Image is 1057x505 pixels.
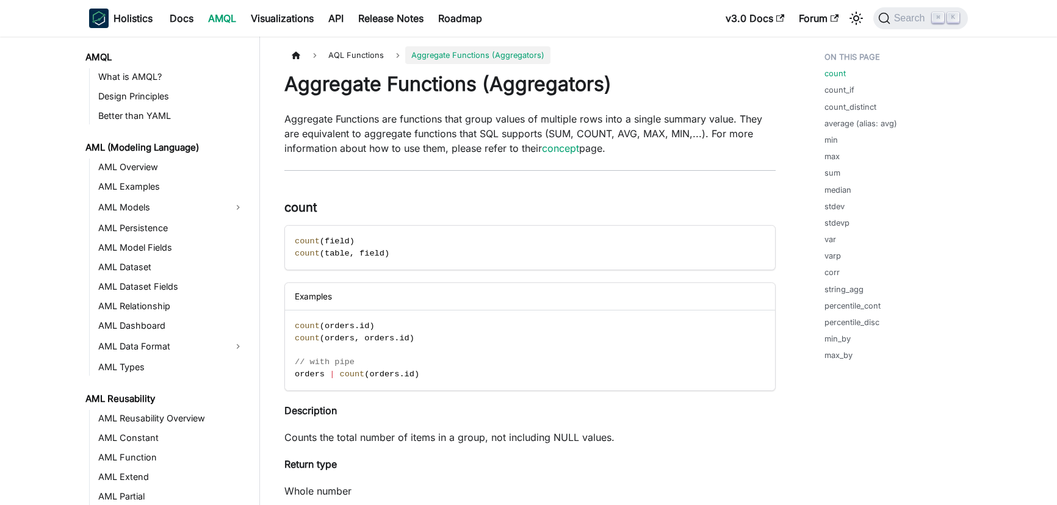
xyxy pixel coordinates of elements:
a: AML Models [95,198,227,217]
span: table [325,249,350,258]
a: AML Examples [95,178,249,195]
a: Release Notes [351,9,431,28]
a: corr [824,267,840,278]
strong: Description [284,404,337,417]
span: count [295,321,320,331]
span: count [295,334,320,343]
a: AML Dataset [95,259,249,276]
span: Search [890,13,933,24]
a: percentile_cont [824,300,881,312]
span: . [355,321,359,331]
a: v3.0 Docs [718,9,792,28]
span: | [330,370,334,379]
nav: Breadcrumbs [284,46,776,64]
span: . [394,334,399,343]
a: median [824,184,851,196]
span: orders [369,370,399,379]
span: ) [414,370,419,379]
a: percentile_disc [824,317,879,328]
a: Docs [162,9,201,28]
span: . [399,370,404,379]
a: AMQL [201,9,244,28]
a: Visualizations [244,9,321,28]
a: Better than YAML [95,107,249,124]
a: AMQL [82,49,249,66]
a: AML Function [95,449,249,466]
span: id [405,370,414,379]
a: AML Model Fields [95,239,249,256]
span: AQL Functions [322,46,390,64]
span: orders [364,334,394,343]
span: ( [364,370,369,379]
a: var [824,234,836,245]
a: AML Reusability Overview [95,410,249,427]
h3: count [284,200,776,215]
a: Design Principles [95,88,249,105]
a: average (alias: avg) [824,118,897,129]
a: AML Dashboard [95,317,249,334]
a: count_distinct [824,101,876,113]
span: ) [350,237,355,246]
a: AML Types [95,359,249,376]
button: Search (Command+K) [873,7,968,29]
button: Expand sidebar category 'AML Data Format' [227,337,249,356]
span: ( [320,249,325,258]
span: count [295,249,320,258]
span: orders [325,334,355,343]
span: ) [369,321,374,331]
a: API [321,9,351,28]
a: AML (Modeling Language) [82,139,249,156]
a: count_if [824,84,854,96]
a: AML Persistence [95,220,249,237]
a: AML Dataset Fields [95,278,249,295]
nav: Docs sidebar [77,37,260,505]
span: orders [295,370,325,379]
button: Expand sidebar category 'AML Models' [227,198,249,217]
a: concept [542,142,579,154]
span: orders [325,321,355,331]
a: Forum [792,9,846,28]
a: AML Partial [95,488,249,505]
span: , [355,334,359,343]
h1: Aggregate Functions (Aggregators) [284,72,776,96]
span: ( [320,321,325,331]
a: Roadmap [431,9,489,28]
a: stdevp [824,217,850,229]
a: varp [824,250,841,262]
span: ) [409,334,414,343]
a: max_by [824,349,853,361]
span: ) [384,249,389,258]
p: Aggregate Functions are functions that group values of multiple rows into a single summary value.... [284,112,776,156]
kbd: ⌘ [932,12,944,23]
span: count [339,370,364,379]
span: , [350,249,355,258]
span: field [325,237,350,246]
a: Home page [284,46,308,64]
a: AML Extend [95,468,249,485]
a: string_agg [824,284,864,295]
a: count [824,68,846,79]
div: Examples [285,283,775,310]
span: id [399,334,409,343]
a: stdev [824,201,845,212]
p: Whole number [284,484,776,498]
strong: Return type [284,458,337,470]
a: sum [824,167,840,179]
a: min [824,134,838,146]
a: AML Data Format [95,337,227,356]
a: AML Overview [95,159,249,176]
span: Aggregate Functions (Aggregators) [405,46,550,64]
button: Switch between dark and light mode (currently light mode) [846,9,866,28]
a: AML Reusability [82,390,249,407]
a: AML Relationship [95,298,249,315]
a: What is AMQL? [95,68,249,85]
span: ( [320,334,325,343]
p: Counts the total number of items in a group, not including NULL values. [284,430,776,445]
a: min_by [824,333,851,345]
kbd: K [947,12,959,23]
a: AML Constant [95,429,249,446]
span: count [295,237,320,246]
a: max [824,151,840,162]
a: HolisticsHolistics [89,9,153,28]
span: id [359,321,369,331]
